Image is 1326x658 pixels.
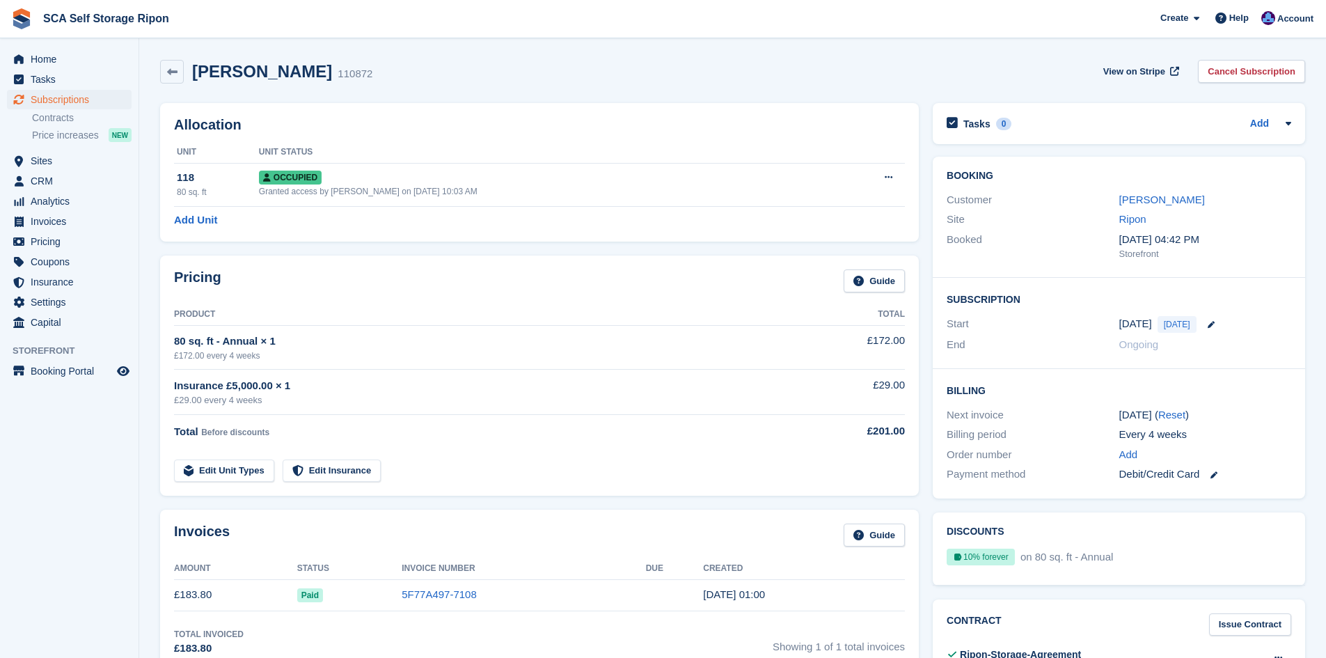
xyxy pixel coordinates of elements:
div: Debit/Credit Card [1119,467,1291,483]
th: Product [174,304,792,326]
a: Edit Insurance [283,460,381,483]
h2: Tasks [963,118,990,130]
th: Due [646,558,704,580]
div: Every 4 weeks [1119,427,1291,443]
span: Sites [31,151,114,171]
span: Pricing [31,232,114,251]
h2: [PERSON_NAME] [192,62,332,81]
a: menu [7,232,132,251]
span: Home [31,49,114,69]
span: Showing 1 of 1 total invoices [773,628,905,657]
a: Cancel Subscription [1198,60,1305,83]
time: 2025-09-30 00:00:00 UTC [1119,316,1152,332]
span: Account [1277,12,1313,26]
td: £29.00 [792,370,905,415]
a: Contracts [32,111,132,125]
h2: Invoices [174,524,230,547]
a: Add [1119,447,1138,463]
a: menu [7,292,132,312]
span: CRM [31,171,114,191]
a: Price increases NEW [32,127,132,143]
a: menu [7,252,132,272]
a: menu [7,90,132,109]
span: Subscriptions [31,90,114,109]
a: Preview store [115,363,132,379]
a: menu [7,191,132,211]
span: Settings [31,292,114,312]
span: Total [174,425,198,437]
img: Sarah Race [1261,11,1275,25]
a: menu [7,49,132,69]
div: 10% forever [947,549,1015,565]
div: £29.00 every 4 weeks [174,393,792,407]
h2: Billing [947,383,1291,397]
a: 5F77A497-7108 [402,588,477,600]
time: 2025-09-30 00:00:59 UTC [703,588,765,600]
span: Before discounts [201,428,269,437]
span: Storefront [13,344,139,358]
a: Add Unit [174,212,217,228]
div: £183.80 [174,641,244,657]
span: Paid [297,588,323,602]
span: View on Stripe [1103,65,1165,79]
th: Unit Status [259,141,829,164]
div: 80 sq. ft - Annual × 1 [174,334,792,350]
a: Guide [844,269,905,292]
a: menu [7,313,132,332]
div: End [947,337,1119,353]
h2: Allocation [174,117,905,133]
a: Reset [1158,409,1185,421]
a: menu [7,70,132,89]
a: Edit Unit Types [174,460,274,483]
a: menu [7,361,132,381]
span: on 80 sq. ft - Annual [1018,551,1113,563]
div: Customer [947,192,1119,208]
div: Storefront [1119,247,1291,261]
div: [DATE] 04:42 PM [1119,232,1291,248]
span: Analytics [31,191,114,211]
td: £172.00 [792,325,905,369]
h2: Discounts [947,526,1291,538]
a: View on Stripe [1098,60,1182,83]
th: Unit [174,141,259,164]
th: Invoice Number [402,558,645,580]
span: Invoices [31,212,114,231]
div: NEW [109,128,132,142]
div: Next invoice [947,407,1119,423]
span: Tasks [31,70,114,89]
div: £201.00 [792,423,905,439]
a: [PERSON_NAME] [1119,194,1205,205]
th: Created [703,558,905,580]
a: SCA Self Storage Ripon [38,7,175,30]
a: menu [7,171,132,191]
a: menu [7,151,132,171]
div: Insurance £5,000.00 × 1 [174,378,792,394]
div: 118 [177,170,259,186]
div: Total Invoiced [174,628,244,641]
th: Amount [174,558,297,580]
span: Insurance [31,272,114,292]
a: Add [1250,116,1269,132]
div: Start [947,316,1119,333]
h2: Pricing [174,269,221,292]
div: 0 [996,118,1012,130]
a: Guide [844,524,905,547]
a: Ripon [1119,213,1146,225]
div: Billing period [947,427,1119,443]
span: Create [1160,11,1188,25]
span: Occupied [259,171,322,185]
span: Booking Portal [31,361,114,381]
h2: Subscription [947,292,1291,306]
td: £183.80 [174,579,297,611]
div: Granted access by [PERSON_NAME] on [DATE] 10:03 AM [259,185,829,198]
span: Price increases [32,129,99,142]
div: 80 sq. ft [177,186,259,198]
a: Issue Contract [1209,613,1291,636]
div: Payment method [947,467,1119,483]
div: [DATE] ( ) [1119,407,1291,423]
div: Site [947,212,1119,228]
th: Total [792,304,905,326]
span: Capital [31,313,114,332]
span: [DATE] [1158,316,1197,333]
div: £172.00 every 4 weeks [174,350,792,362]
